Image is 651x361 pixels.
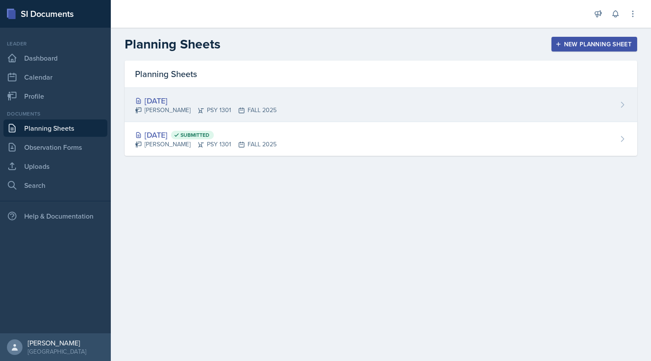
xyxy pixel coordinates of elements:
[28,347,86,356] div: [GEOGRAPHIC_DATA]
[557,41,632,48] div: New Planning Sheet
[135,129,277,141] div: [DATE]
[3,49,107,67] a: Dashboard
[3,110,107,118] div: Documents
[125,88,637,122] a: [DATE] [PERSON_NAME]PSY 1301FALL 2025
[3,158,107,175] a: Uploads
[135,95,277,106] div: [DATE]
[180,132,209,139] span: Submitted
[125,122,637,156] a: [DATE] Submitted [PERSON_NAME]PSY 1301FALL 2025
[125,61,637,88] div: Planning Sheets
[3,139,107,156] a: Observation Forms
[3,119,107,137] a: Planning Sheets
[3,177,107,194] a: Search
[135,106,277,115] div: [PERSON_NAME] PSY 1301 FALL 2025
[3,207,107,225] div: Help & Documentation
[135,140,277,149] div: [PERSON_NAME] PSY 1301 FALL 2025
[551,37,637,52] button: New Planning Sheet
[3,40,107,48] div: Leader
[28,338,86,347] div: [PERSON_NAME]
[125,36,220,52] h2: Planning Sheets
[3,87,107,105] a: Profile
[3,68,107,86] a: Calendar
